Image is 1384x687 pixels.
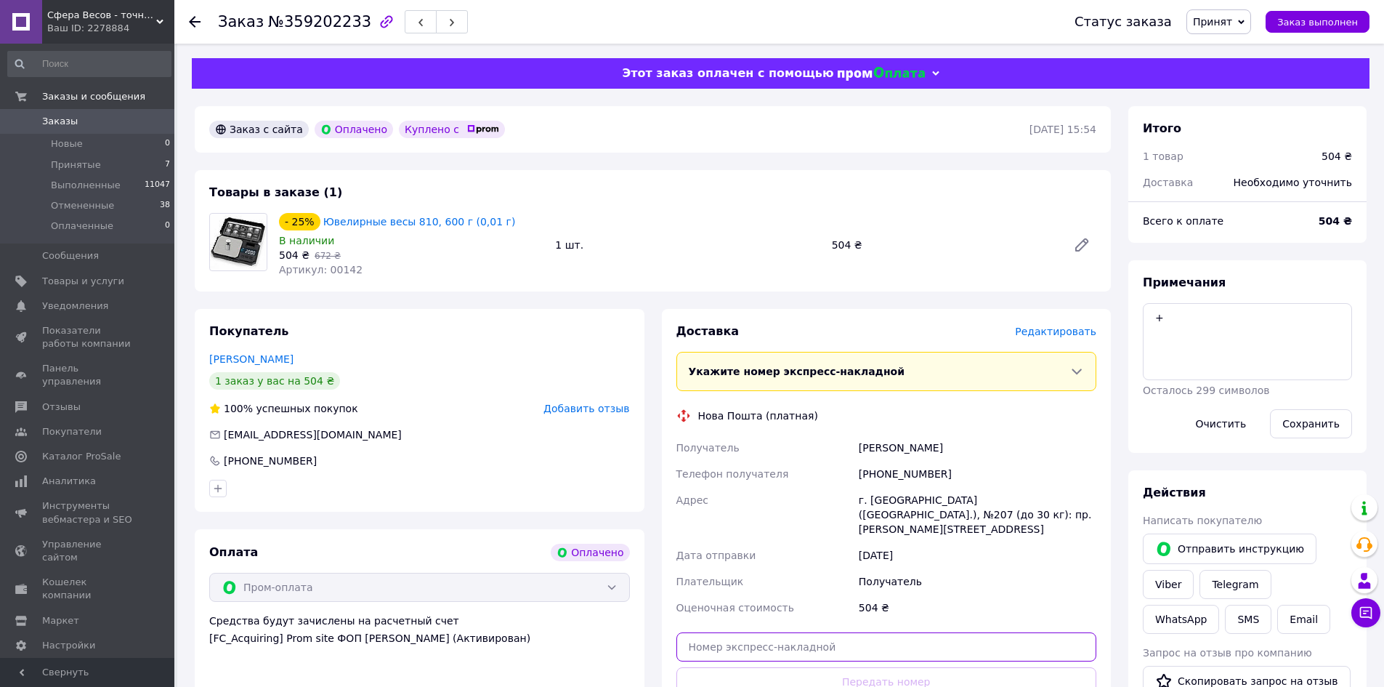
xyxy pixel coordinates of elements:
[209,631,630,646] div: [FC_Acquiring] Prom site ФОП [PERSON_NAME] (Активирован)
[1225,605,1271,634] button: SMS
[676,468,789,480] span: Телефон получателя
[676,442,740,454] span: Получатель
[268,13,371,31] span: №359202233
[209,185,342,199] span: Товары в заказе (1)
[279,249,309,261] span: 504 ₴
[676,576,744,587] span: Плательщик
[42,300,108,313] span: Уведомления
[209,614,630,646] div: Средства будут зачислены на расчетный счет
[51,158,101,172] span: Принятые
[1143,570,1194,599] a: Viber
[1183,409,1259,438] button: Очистить
[165,137,170,150] span: 0
[209,401,358,416] div: успешных покупок
[224,429,402,441] span: [EMAIL_ADDRESS][DOMAIN_NAME]
[7,51,171,77] input: Поиск
[42,450,121,463] span: Каталог ProSale
[42,614,79,627] span: Маркет
[210,215,267,269] img: Ювелирные весы 810, 600 г (0,01 г)
[399,121,505,138] div: Куплено с
[51,179,121,192] span: Выполненные
[1322,149,1352,164] div: 504 ₴
[695,409,822,423] div: Нова Пошта (платная)
[856,461,1099,487] div: [PHONE_NUMBER]
[42,401,81,414] span: Отзывы
[1143,534,1316,564] button: Отправить инструкцию
[622,66,833,80] span: Этот заказ оплачен с помощью
[1270,409,1352,438] button: Сохранить
[51,220,113,233] span: Оплаченные
[676,324,740,338] span: Доставка
[42,324,134,350] span: Показатели работы компании
[222,454,318,468] div: [PHONE_NUMBER]
[47,9,156,22] span: Сфера Весов - точность в деталях!
[1143,150,1183,162] span: 1 товар
[42,249,99,262] span: Сообщения
[315,251,341,261] span: 672 ₴
[42,362,134,388] span: Панель управления
[826,235,1061,255] div: 504 ₴
[1199,570,1271,599] a: Telegram
[279,264,363,276] span: Артикул: 00142
[315,121,393,138] div: Оплачено
[1319,215,1352,227] b: 504 ₴
[1143,605,1219,634] a: WhatsApp
[209,121,309,138] div: Заказ с сайта
[467,125,499,134] img: prom
[209,545,258,559] span: Оплата
[42,538,134,564] span: Управление сайтом
[856,487,1099,542] div: г. [GEOGRAPHIC_DATA] ([GEOGRAPHIC_DATA].), №207 (до 30 кг): пр. [PERSON_NAME][STREET_ADDRESS]
[1225,166,1361,198] div: Необходимо уточнить
[279,235,334,246] span: В наличии
[551,544,629,561] div: Оплачено
[549,235,825,255] div: 1 шт.
[1015,326,1096,337] span: Редактировать
[47,22,174,35] div: Ваш ID: 2278884
[279,213,320,230] div: - 25%
[856,435,1099,461] div: [PERSON_NAME]
[676,550,756,561] span: Дата отправки
[51,137,83,150] span: Новые
[1277,605,1330,634] button: Email
[165,158,170,172] span: 7
[51,199,114,212] span: Отмененные
[145,179,170,192] span: 11047
[1143,385,1269,396] span: Осталось 299 символов
[42,639,95,652] span: Настройки
[42,576,134,602] span: Кошелек компании
[676,602,795,614] span: Оценочная стоимость
[209,353,294,365] a: [PERSON_NAME]
[165,220,170,233] span: 0
[42,475,96,488] span: Аналитика
[42,90,145,103] span: Заказы и сообщения
[1143,276,1226,289] span: Примечания
[218,13,264,31] span: Заказ
[1351,598,1380,627] button: Чат с покупателем
[1143,121,1181,135] span: Итого
[1029,124,1096,135] time: [DATE] 15:54
[42,425,102,438] span: Покупатели
[676,632,1097,662] input: Номер экспресс-накладной
[676,494,708,506] span: Адрес
[1143,515,1262,526] span: Написать покупателю
[224,403,253,414] span: 100%
[42,499,134,526] span: Инструменты вебмастера и SEO
[543,403,629,414] span: Добавить отзыв
[323,216,516,228] a: Ювелирные весы 810, 600 г (0,01 г)
[1193,16,1232,28] span: Принят
[189,15,201,29] div: Вернуться назад
[1067,230,1096,260] a: Редактировать
[1143,215,1223,227] span: Всего к оплате
[838,67,925,81] img: evopay logo
[1143,303,1352,380] textarea: +
[42,115,78,128] span: Заказы
[856,542,1099,569] div: [DATE]
[1143,486,1206,499] span: Действия
[209,372,340,390] div: 1 заказ у вас на 504 ₴
[1143,177,1193,188] span: Доставка
[1075,15,1172,29] div: Статус заказа
[42,275,124,288] span: Товары и услуги
[689,366,905,377] span: Укажите номер экспресс-накладной
[1143,647,1312,659] span: Запрос на отзыв про компанию
[1266,11,1369,33] button: Заказ выполнен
